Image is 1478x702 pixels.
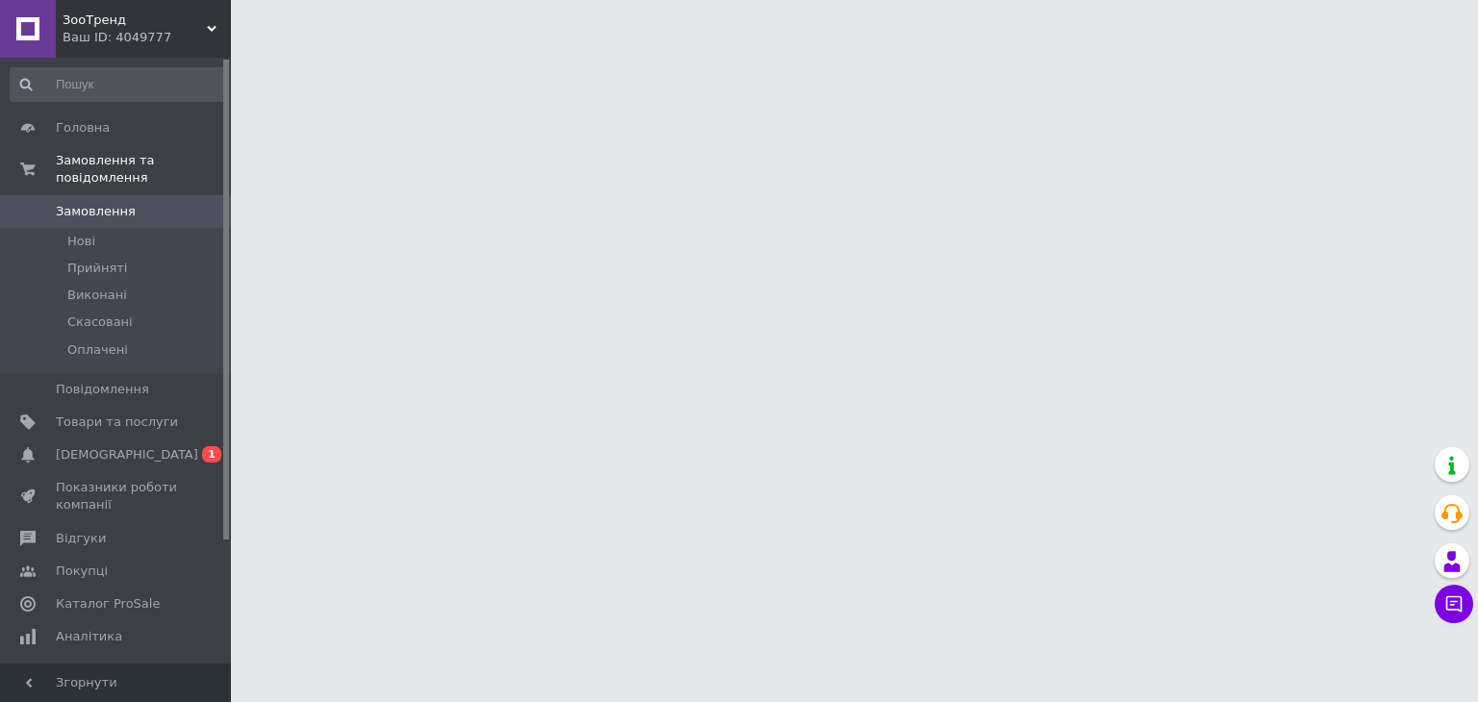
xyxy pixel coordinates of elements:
span: Каталог ProSale [56,595,160,613]
input: Пошук [10,67,227,102]
span: Замовлення [56,203,136,220]
span: Виконані [67,287,127,304]
span: ЗооТренд [63,12,207,29]
span: Скасовані [67,313,133,331]
span: Головна [56,119,110,137]
span: Нові [67,233,95,250]
span: Показники роботи компанії [56,479,178,514]
div: Ваш ID: 4049777 [63,29,231,46]
span: Товари та послуги [56,414,178,431]
span: Відгуки [56,530,106,547]
span: Управління сайтом [56,661,178,695]
span: Оплачені [67,341,128,359]
button: Чат з покупцем [1435,585,1473,623]
span: Аналітика [56,628,122,645]
span: Повідомлення [56,381,149,398]
span: 1 [202,446,221,463]
span: Замовлення та повідомлення [56,152,231,187]
span: [DEMOGRAPHIC_DATA] [56,446,198,464]
span: Прийняті [67,260,127,277]
span: Покупці [56,563,108,580]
